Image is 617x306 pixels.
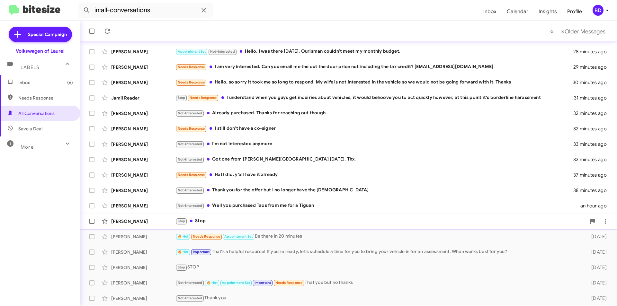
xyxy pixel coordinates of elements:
span: Labels [21,65,39,70]
a: Inbox [478,2,502,21]
span: Stop [178,265,185,269]
div: [PERSON_NAME] [111,64,175,70]
div: [PERSON_NAME] [111,48,175,55]
div: [DATE] [581,233,612,240]
div: 37 minutes ago [573,172,612,178]
span: 🔥 Hot [207,281,218,285]
div: 33 minutes ago [573,141,612,147]
span: Appointment Set [178,49,206,54]
div: Hello, I was there [DATE]. Ourisman couldn't meet my monthly budget. [175,48,573,55]
a: Calendar [502,2,533,21]
div: [PERSON_NAME] [111,264,175,271]
div: Well you purchased Taos from me for a Tiguan [175,202,580,209]
span: Stop [178,219,185,223]
button: BD [587,5,610,16]
div: [PERSON_NAME] [111,233,175,240]
a: Special Campaign [9,27,72,42]
div: Hello, so sorry it took me so long to respond. My wife is not interested in the vehicle so we wou... [175,79,573,86]
span: Needs Response [178,127,205,131]
div: Volkswagen of Laurel [16,48,65,54]
div: [PERSON_NAME] [111,187,175,194]
button: Previous [546,25,558,38]
div: 28 minutes ago [573,48,612,55]
span: Not-Interested [178,204,202,208]
div: I am very interested. Can you email me the out the door price not including the tax credit? [EMAI... [175,63,573,71]
div: I still don't have a co-signer [175,125,573,132]
div: [DATE] [581,249,612,255]
span: Needs Response [190,96,217,100]
div: [PERSON_NAME] [111,203,175,209]
div: [PERSON_NAME] [111,172,175,178]
div: [DATE] [581,264,612,271]
a: Profile [562,2,587,21]
div: Thank you [175,294,581,302]
div: [PERSON_NAME] [111,110,175,117]
div: STOP [175,264,581,271]
div: That you but no thanks [175,279,581,286]
div: 32 minutes ago [573,110,612,117]
div: Ha! I did, y'all have it already [175,171,573,179]
span: Not-Interested [210,49,235,54]
span: 🔥 Hot [178,234,189,239]
span: Needs Response [178,65,205,69]
div: I'm not interested anymore [175,140,573,148]
button: Next [557,25,609,38]
div: Got one from [PERSON_NAME][GEOGRAPHIC_DATA] [DATE]. Thx. [175,156,573,163]
span: More [21,144,34,150]
div: Thank you for the offer but I no longer have the [DEMOGRAPHIC_DATA] [175,187,573,194]
div: [PERSON_NAME] [111,295,175,302]
div: [PERSON_NAME] [111,218,175,224]
div: I understand when you guys get inquiries about vehicles, it would behoove you to act quickly howe... [175,94,574,101]
span: Needs Response [178,80,205,84]
div: 32 minutes ago [573,126,612,132]
span: Save a Deal [18,126,42,132]
div: BD [593,5,604,16]
span: Not-Interested [178,188,202,192]
span: Stop [178,96,185,100]
span: « [550,27,554,35]
div: [PERSON_NAME] [111,79,175,86]
span: Needs Response [178,173,205,177]
div: [DATE] [581,295,612,302]
span: Appointment Set [224,234,253,239]
nav: Page navigation example [547,25,609,38]
span: Appointment Set [222,281,250,285]
span: Not-Interested [178,142,202,146]
span: Older Messages [565,28,605,35]
span: Needs Response [193,234,220,239]
div: That's a helpful resource! If you're ready, let's schedule a time for you to bring your vehicle i... [175,248,581,256]
div: [DATE] [581,280,612,286]
input: Search [78,3,213,18]
span: Not-Interested [178,296,202,300]
span: 🔥 Hot [178,250,189,254]
span: Not-Interested [178,111,202,115]
div: 33 minutes ago [573,156,612,163]
div: 31 minutes ago [574,95,612,101]
div: Already purchased. Thanks for reaching out though [175,109,573,117]
span: » [561,27,565,35]
span: Special Campaign [28,31,67,38]
div: 30 minutes ago [573,79,612,86]
div: [PERSON_NAME] [111,156,175,163]
div: Stop [175,217,586,225]
span: Important [193,250,210,254]
div: [PERSON_NAME] [111,141,175,147]
span: All Conversations [18,110,55,117]
div: an hour ago [580,203,612,209]
div: 38 minutes ago [573,187,612,194]
div: Jamil Reader [111,95,175,101]
span: Not-Interested [178,281,202,285]
a: Insights [533,2,562,21]
span: (6) [67,79,73,86]
span: Needs Response [18,95,73,101]
div: [PERSON_NAME] [111,280,175,286]
span: Not-Interested [178,157,202,162]
span: Inbox [18,79,73,86]
div: 29 minutes ago [573,64,612,70]
div: [PERSON_NAME] [111,249,175,255]
span: Needs Response [275,281,303,285]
